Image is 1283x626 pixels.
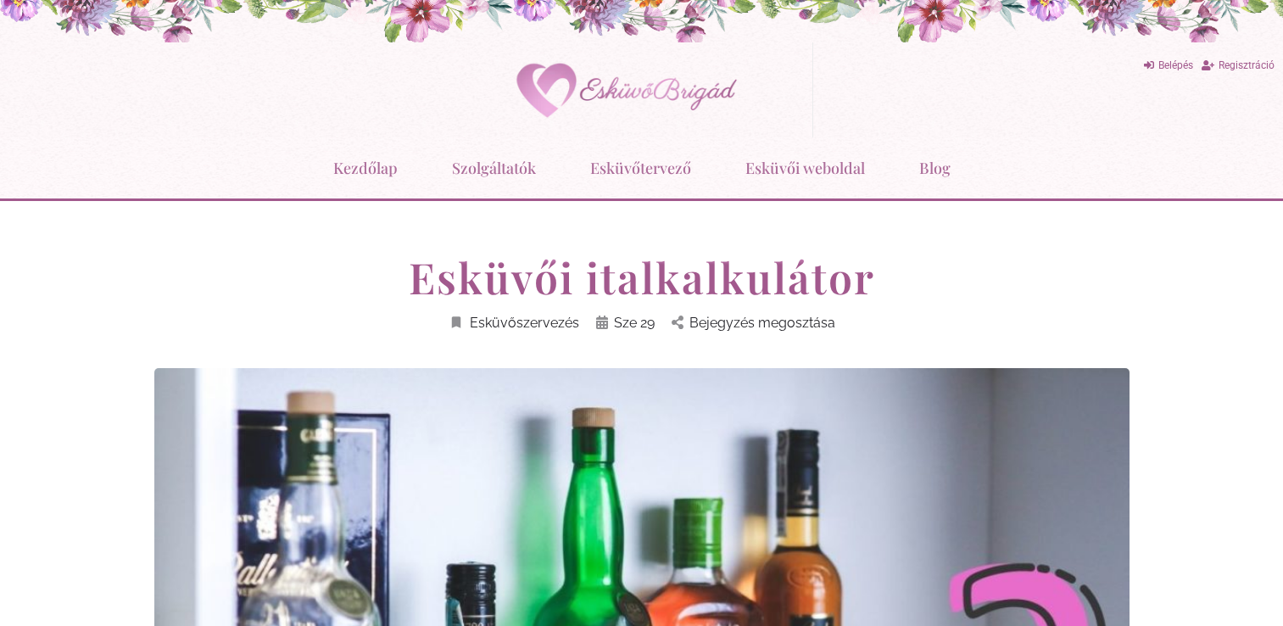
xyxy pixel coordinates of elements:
a: Esküvőtervező [590,146,691,190]
a: Esküvőszervezés [449,311,579,334]
nav: Menu [8,146,1275,190]
a: Belépés [1144,54,1193,77]
a: Kezdőlap [333,146,398,190]
span: Belépés [1158,59,1193,71]
h1: Esküvői italkalkulátor [320,252,964,303]
a: Regisztráció [1202,54,1275,77]
a: Esküvői weboldal [745,146,865,190]
span: Regisztráció [1219,59,1275,71]
a: Blog [919,146,951,190]
span: Sze 29 [614,311,655,334]
a: Bejegyzés megosztása [672,311,835,334]
a: Szolgáltatók [452,146,536,190]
